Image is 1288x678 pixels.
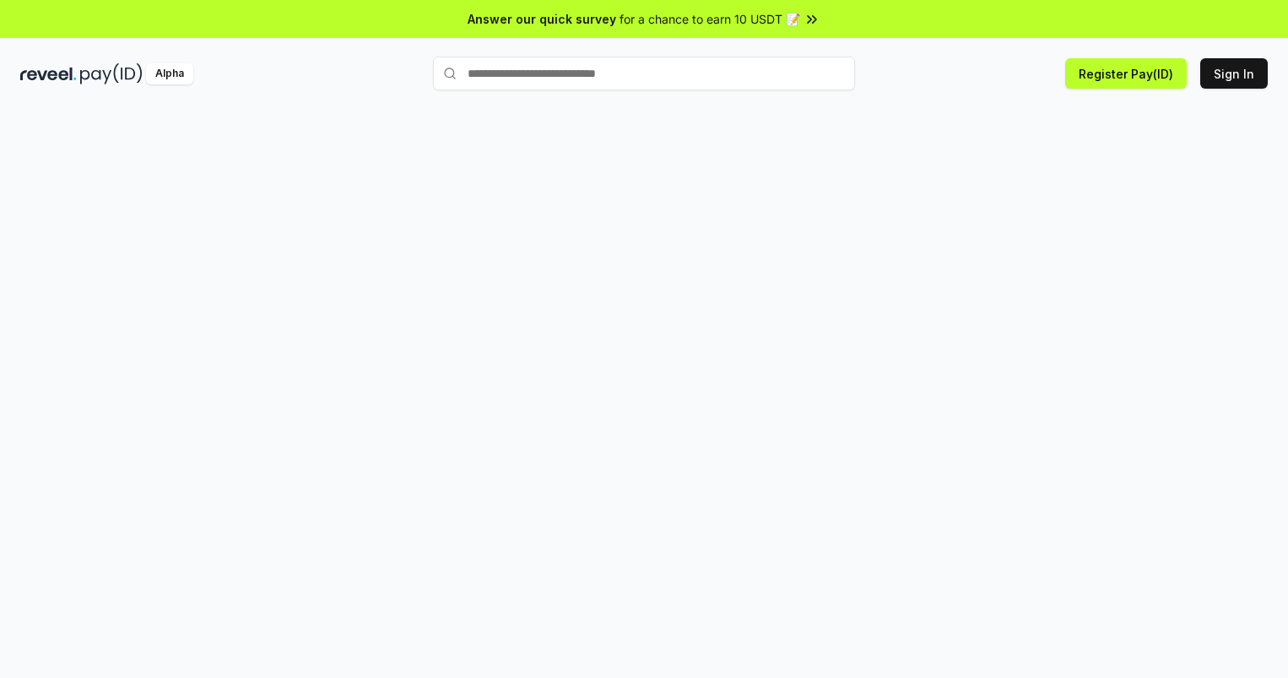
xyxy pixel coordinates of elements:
[620,10,800,28] span: for a chance to earn 10 USDT 📝
[1200,58,1268,89] button: Sign In
[80,63,143,84] img: pay_id
[20,63,77,84] img: reveel_dark
[146,63,193,84] div: Alpha
[468,10,616,28] span: Answer our quick survey
[1065,58,1187,89] button: Register Pay(ID)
